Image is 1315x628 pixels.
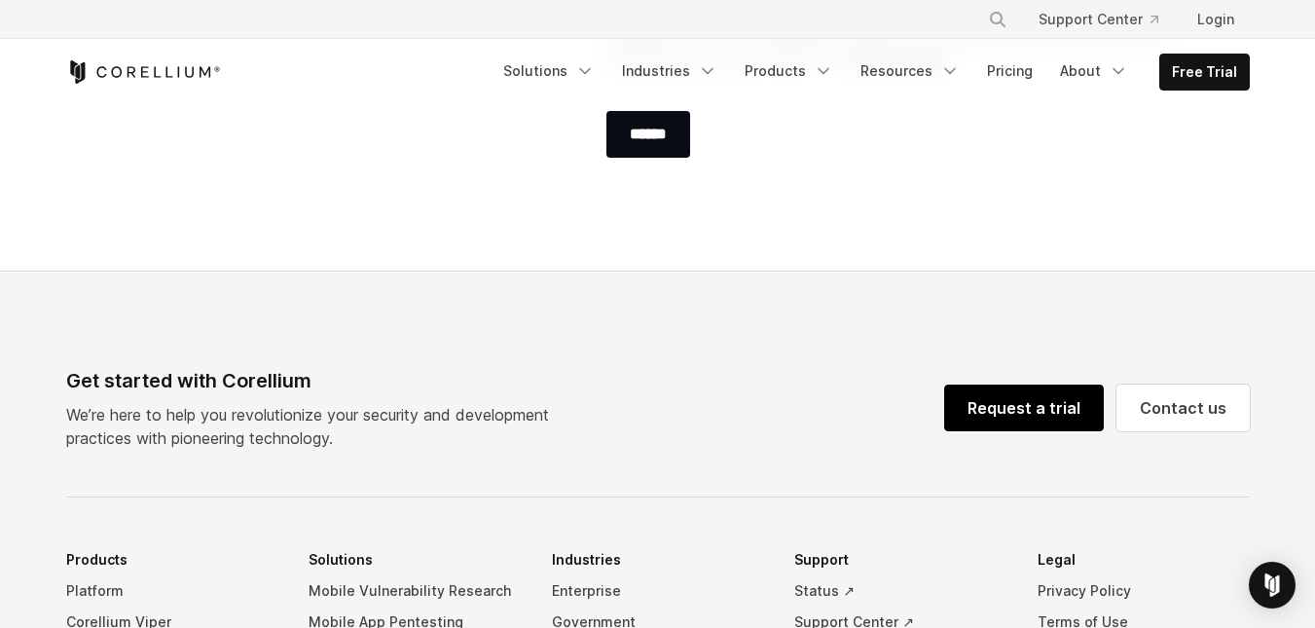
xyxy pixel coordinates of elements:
[1182,2,1250,37] a: Login
[965,2,1250,37] div: Navigation Menu
[980,2,1015,37] button: Search
[492,54,1250,91] div: Navigation Menu
[492,54,606,89] a: Solutions
[944,385,1104,431] a: Request a trial
[849,54,971,89] a: Resources
[1116,385,1250,431] a: Contact us
[66,403,565,450] p: We’re here to help you revolutionize your security and development practices with pioneering tech...
[975,54,1044,89] a: Pricing
[1038,575,1250,607] a: Privacy Policy
[66,60,221,84] a: Corellium Home
[610,54,729,89] a: Industries
[552,575,764,607] a: Enterprise
[733,54,845,89] a: Products
[1249,562,1296,609] div: Open Intercom Messenger
[66,575,278,607] a: Platform
[1048,54,1140,89] a: About
[794,575,1006,607] a: Status ↗
[1160,55,1249,90] a: Free Trial
[1023,2,1174,37] a: Support Center
[66,366,565,395] div: Get started with Corellium
[309,575,521,607] a: Mobile Vulnerability Research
